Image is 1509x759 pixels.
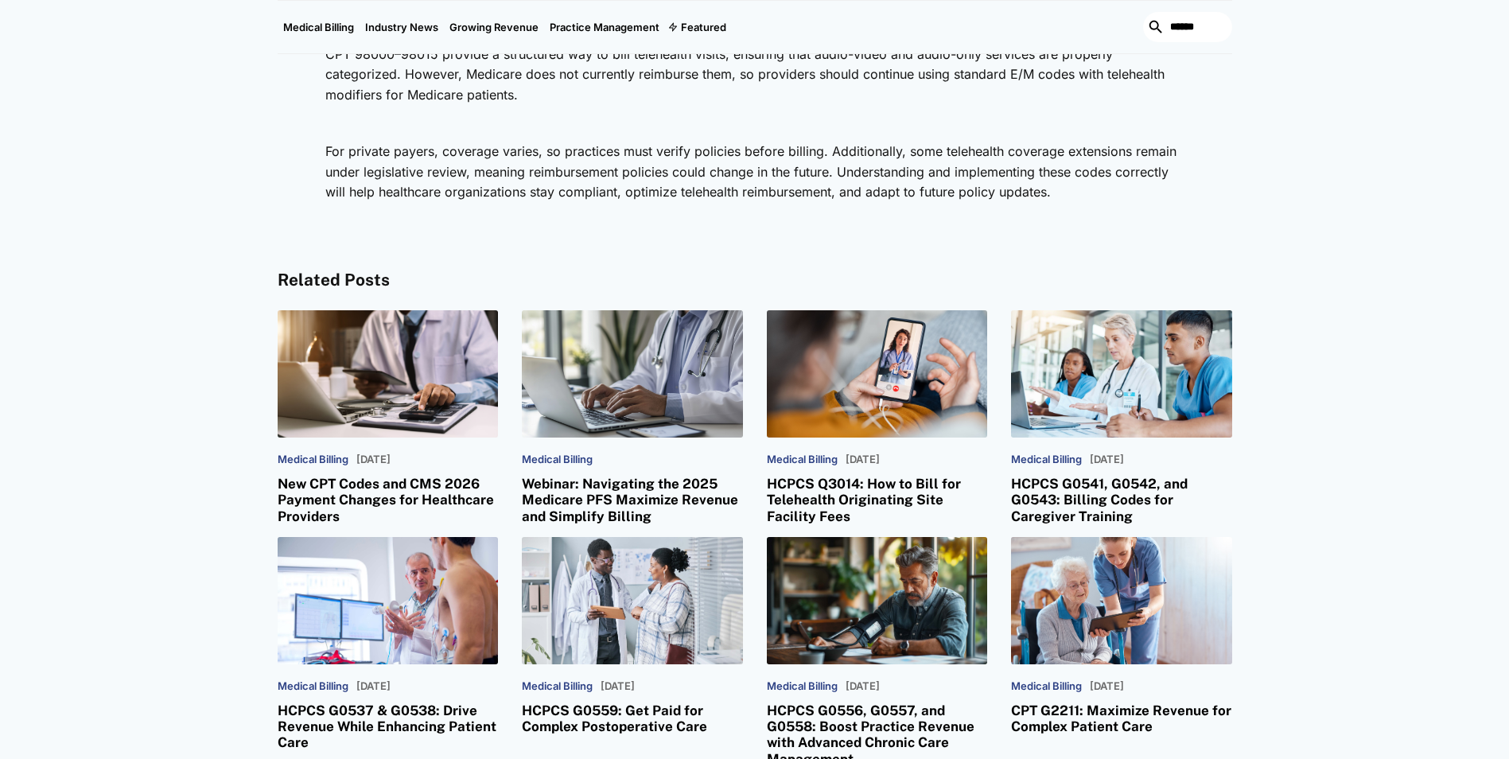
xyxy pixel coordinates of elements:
[325,142,1184,203] p: For private payers, coverage varies, so practices must verify policies before billing. Additional...
[522,453,593,466] p: Medical Billing
[665,1,732,53] div: Featured
[278,1,360,53] a: Medical Billing
[681,21,726,33] div: Featured
[1011,453,1082,466] p: Medical Billing
[767,453,838,466] p: Medical Billing
[767,310,988,524] a: Medical Billing[DATE]HCPCS Q3014: How to Bill for Telehealth Originating Site Facility Fees
[767,680,838,693] p: Medical Billing
[522,537,743,734] a: Medical Billing[DATE]HCPCS G0559: Get Paid for Complex Postoperative Care
[325,45,1184,106] p: CPT 98000–98015 provide a structured way to bill telehealth visits, ensuring that audio-video and...
[360,1,444,53] a: Industry News
[846,453,880,466] p: [DATE]
[356,453,391,466] p: [DATE]
[325,211,1184,232] p: ‍
[522,476,743,524] h3: Webinar: Navigating the 2025 Medicare PFS Maximize Revenue and Simplify Billing
[522,680,593,693] p: Medical Billing
[1011,680,1082,693] p: Medical Billing
[544,1,665,53] a: Practice Management
[522,703,743,735] h3: HCPCS G0559: Get Paid for Complex Postoperative Care
[356,680,391,693] p: [DATE]
[846,680,880,693] p: [DATE]
[1011,537,1232,734] a: Medical Billing[DATE]CPT G2211: Maximize Revenue for Complex Patient Care
[278,476,499,524] h3: New CPT Codes and CMS 2026 Payment Changes for Healthcare Providers
[278,703,499,751] h3: HCPCS G0537 & G0538: Drive Revenue While Enhancing Patient Care
[278,271,1232,290] h4: Related Posts
[601,680,635,693] p: [DATE]
[278,453,348,466] p: Medical Billing
[278,537,499,751] a: Medical Billing[DATE]HCPCS G0537 & G0538: Drive Revenue While Enhancing Patient Care
[1011,310,1232,524] a: Medical Billing[DATE]HCPCS G0541, G0542, and G0543: Billing Codes for Caregiver Training
[1090,680,1124,693] p: [DATE]
[325,113,1184,134] p: ‍
[1090,453,1124,466] p: [DATE]
[444,1,544,53] a: Growing Revenue
[522,310,743,524] a: Medical BillingWebinar: Navigating the 2025 Medicare PFS Maximize Revenue and Simplify Billing
[278,680,348,693] p: Medical Billing
[767,476,988,524] h3: HCPCS Q3014: How to Bill for Telehealth Originating Site Facility Fees
[278,310,499,524] a: Medical Billing[DATE]New CPT Codes and CMS 2026 Payment Changes for Healthcare Providers
[1011,703,1232,735] h3: CPT G2211: Maximize Revenue for Complex Patient Care
[1011,476,1232,524] h3: HCPCS G0541, G0542, and G0543: Billing Codes for Caregiver Training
